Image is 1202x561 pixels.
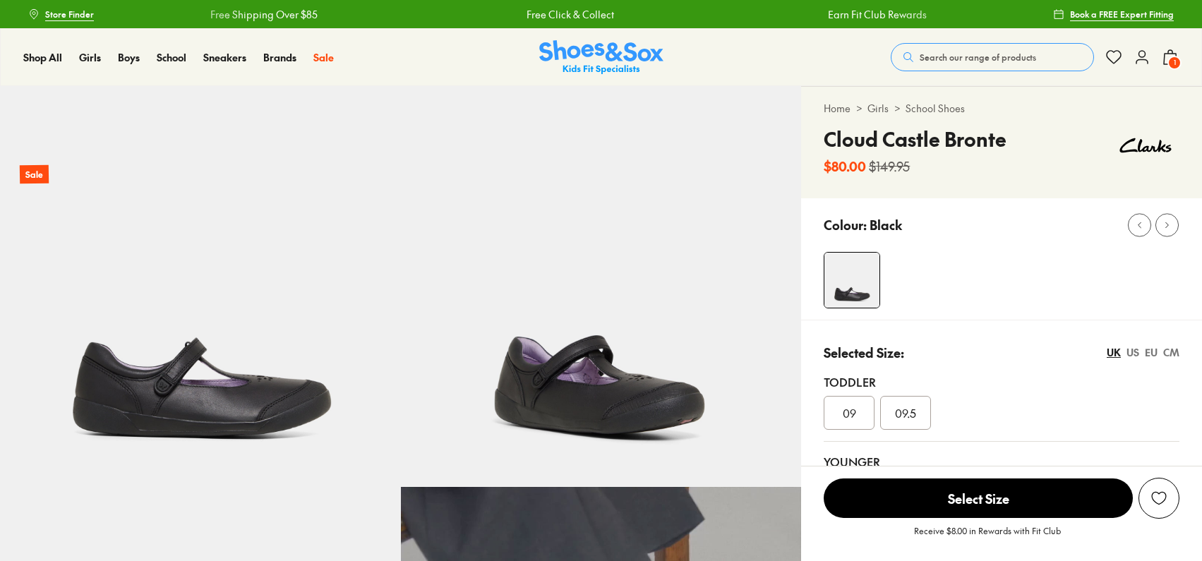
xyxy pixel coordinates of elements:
a: Free Shipping Over $85 [210,7,318,22]
button: Search our range of products [891,43,1094,71]
img: 4-524024_1 [824,253,879,308]
span: School [157,50,186,64]
a: Free Click & Collect [527,7,614,22]
span: Brands [263,50,296,64]
span: Boys [118,50,140,64]
b: $80.00 [824,157,866,176]
div: EU [1145,345,1158,360]
p: Receive $8.00 in Rewards with Fit Club [914,524,1061,550]
span: Girls [79,50,101,64]
a: School Shoes [906,101,965,116]
a: Earn Fit Club Rewards [827,7,926,22]
span: Book a FREE Expert Fitting [1070,8,1174,20]
img: Vendor logo [1112,124,1179,167]
div: US [1126,345,1139,360]
a: Sneakers [203,50,246,65]
a: Sale [313,50,334,65]
p: Selected Size: [824,343,904,362]
a: School [157,50,186,65]
a: Book a FREE Expert Fitting [1053,1,1174,27]
a: Brands [263,50,296,65]
div: UK [1107,345,1121,360]
span: Store Finder [45,8,94,20]
span: Select Size [824,478,1133,518]
span: Sale [313,50,334,64]
span: 09.5 [895,404,916,421]
a: Boys [118,50,140,65]
button: 1 [1162,42,1179,73]
div: Toddler [824,373,1179,390]
a: Girls [79,50,101,65]
img: SNS_Logo_Responsive.svg [539,40,663,75]
p: Colour: [824,215,867,234]
p: Black [870,215,902,234]
div: CM [1163,345,1179,360]
span: 09 [843,404,856,421]
a: Home [824,101,851,116]
p: Sale [20,165,49,184]
button: Add to Wishlist [1138,478,1179,519]
a: Girls [867,101,889,116]
span: 1 [1167,56,1182,70]
img: 5-524025_1 [401,86,802,487]
div: > > [824,101,1179,116]
div: Younger [824,453,1179,470]
span: Search our range of products [920,51,1036,64]
span: Sneakers [203,50,246,64]
s: $149.95 [869,157,910,176]
h4: Cloud Castle Bronte [824,124,1006,154]
button: Select Size [824,478,1133,519]
a: Shoes & Sox [539,40,663,75]
span: Shop All [23,50,62,64]
a: Shop All [23,50,62,65]
a: Store Finder [28,1,94,27]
